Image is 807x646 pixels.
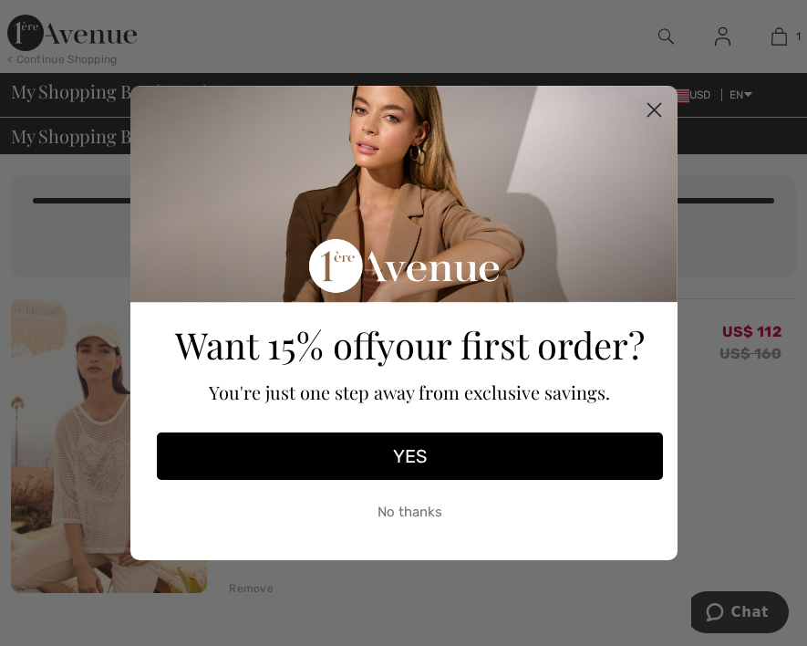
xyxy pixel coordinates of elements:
[40,13,78,29] span: Chat
[638,94,670,126] button: Close dialog
[157,432,663,480] button: YES
[377,320,645,369] span: your first order?
[157,489,663,535] button: No thanks
[175,320,377,369] span: Want 15% off
[209,380,610,404] span: You're just one step away from exclusive savings.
